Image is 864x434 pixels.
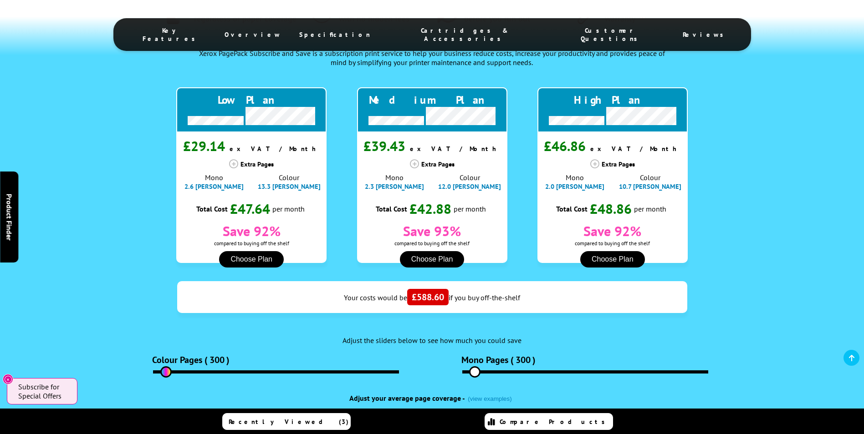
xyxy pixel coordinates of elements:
span: Cartridges & Accessories [389,26,541,43]
button: Choose Plan [580,251,645,267]
span: Colour [460,173,480,182]
span: Recently Viewed (3) [229,418,349,426]
button: Choose Plan [219,251,284,267]
span: £29.14 [183,137,225,155]
span: compared to buying off the shelf [214,240,289,247]
span: Mono [385,173,404,182]
span: Total Cost [376,204,407,213]
span: 2.3 [PERSON_NAME] [365,182,424,191]
span: Save 93% [394,222,470,240]
span: £42.88 [409,200,451,217]
span: per month [454,205,486,212]
a: Recently Viewed (3) [222,413,351,430]
span: Subscribe for Special Offers [18,382,68,400]
span: Save 92% [575,222,650,240]
div: Medium Plan [363,93,502,107]
label: 300 [210,354,225,366]
span: Colour [640,173,660,182]
div: Adjust your average page coverage - [161,394,703,403]
label: 300 [516,354,531,366]
span: ex VAT / Month [410,145,501,153]
div: High Plan [543,93,682,107]
span: £46.86 [544,137,586,155]
span: Total Cost [556,204,588,213]
div: Extra Pages [176,159,327,168]
span: compared to buying off the shelf [575,240,650,247]
span: per month [272,205,305,212]
span: 10.7 [PERSON_NAME] [619,182,681,191]
button: Choose Plan [400,251,465,267]
span: ex VAT / Month [230,145,320,153]
span: ) [226,354,230,366]
button: Close [3,374,13,384]
span: 2.6 [PERSON_NAME] [184,182,244,191]
span: Mono [566,173,584,182]
span: Customer Questions [559,26,664,43]
div: Extra Pages [357,159,507,168]
span: Key Features [136,26,207,43]
div: Your costs would be if you buy off-the-shelf [182,288,683,306]
span: £39.43 [363,137,405,155]
div: Adjust the sliders below to see how much you could save [93,336,770,345]
span: Mono Pages ( [461,354,514,366]
span: Save 92% [214,222,289,240]
span: Reviews [683,30,728,39]
span: Colour Pages ( [152,354,208,366]
span: ex VAT / Month [590,145,681,153]
span: 12.0 [PERSON_NAME] [438,182,501,191]
span: Compare Products [500,418,610,426]
span: Product Finder [5,194,14,241]
span: 13.3 [PERSON_NAME] [258,182,321,191]
a: Compare Products [485,413,613,430]
span: ) [532,354,536,366]
span: Total Cost [196,204,228,213]
span: Overview [225,30,281,39]
span: Specification [299,30,370,39]
span: £47.64 [230,200,270,217]
div: Low Plan [182,93,321,107]
span: 2.0 [PERSON_NAME] [545,182,604,191]
span: £588.60 [407,289,449,305]
span: per month [634,205,666,212]
div: Extra Pages [537,159,688,168]
button: (view examples) [465,395,514,403]
span: £48.86 [590,200,632,217]
span: Mono [205,173,223,182]
span: Colour [279,173,299,182]
span: compared to buying off the shelf [394,240,470,247]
